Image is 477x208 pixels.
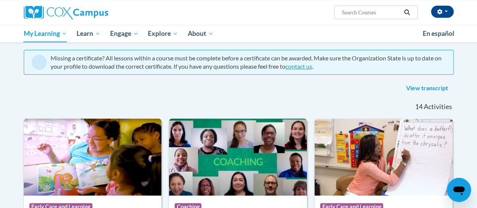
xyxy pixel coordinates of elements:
[148,29,178,38] span: Explore
[24,6,160,19] a: Cox Campus
[418,26,459,42] a: En español
[18,25,459,42] div: Main menu
[401,8,413,17] button: Search
[314,119,452,196] img: Course Logo
[447,178,471,202] iframe: Button to launch messaging window
[72,25,105,42] a: Learn
[400,82,454,94] a: View transcript
[188,29,213,38] span: About
[110,29,138,38] span: Engage
[24,119,162,196] img: Course Logo
[77,29,100,38] span: Learn
[424,103,452,111] span: Activities
[423,29,454,37] span: En español
[431,6,454,18] button: Account Settings
[24,6,108,19] img: Cox Campus
[105,25,143,42] a: Engage
[183,25,218,42] a: About
[341,8,401,17] input: Search Courses
[51,54,446,71] div: Missing a certificate? All lessons within a course must be complete before a certificate can be a...
[143,25,183,42] a: Explore
[169,119,307,196] img: Course Logo
[23,29,67,38] span: My Learning
[285,63,312,70] a: contact us
[19,25,72,42] a: My Learning
[415,103,422,111] span: 14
